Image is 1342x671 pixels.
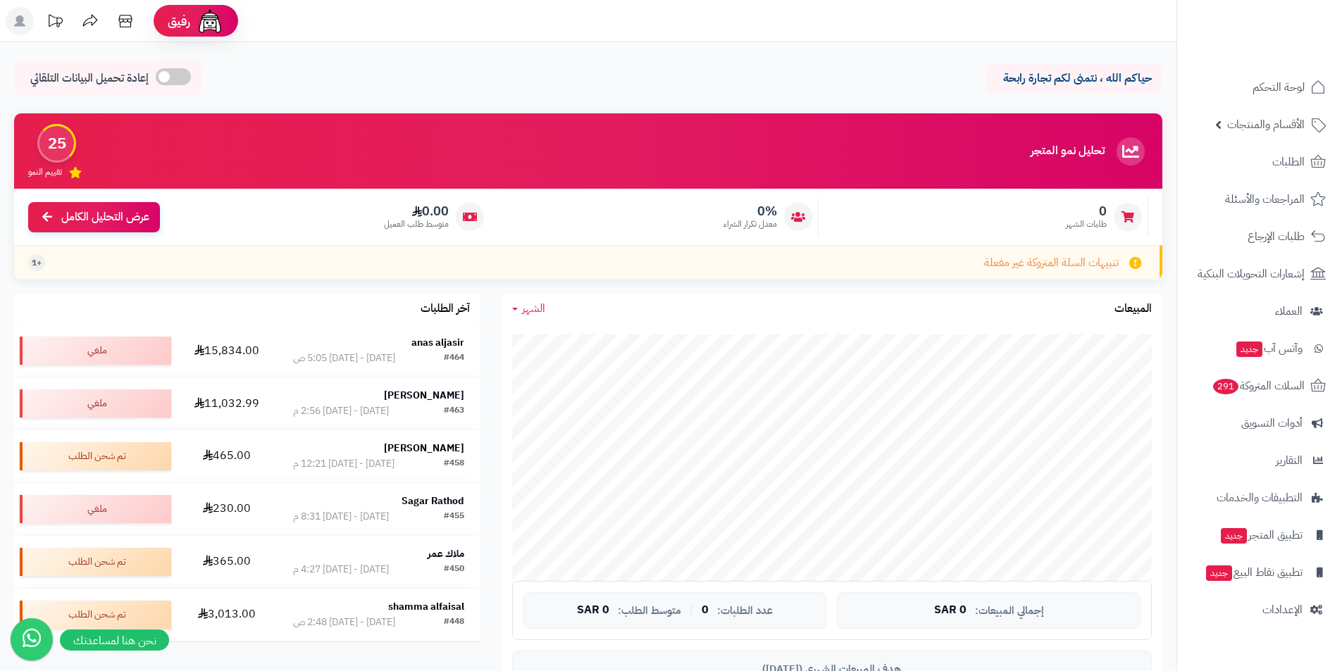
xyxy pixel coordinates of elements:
span: أدوات التسويق [1241,413,1303,433]
p: حياكم الله ، نتمنى لكم تجارة رابحة [997,70,1152,87]
span: 0 [702,604,709,617]
span: طلبات الشهر [1066,218,1107,230]
strong: [PERSON_NAME] [384,388,464,403]
a: الطلبات [1186,145,1334,179]
div: [DATE] - [DATE] 12:21 م [293,457,394,471]
div: #448 [444,615,464,629]
span: 291 [1212,378,1240,395]
a: عرض التحليل الكامل [28,202,160,232]
span: المراجعات والأسئلة [1225,189,1305,209]
img: ai-face.png [196,7,224,35]
a: السلات المتروكة291 [1186,369,1334,403]
img: logo-2.png [1246,23,1329,52]
span: | [690,605,693,615]
span: تنبيهات السلة المتروكة غير مفعلة [984,255,1119,271]
a: تطبيق نقاط البيعجديد [1186,556,1334,589]
a: الشهر [512,301,545,317]
h3: المبيعات [1114,303,1152,315]
span: عرض التحليل الكامل [61,209,149,225]
span: إشعارات التحويلات البنكية [1198,264,1305,284]
div: ملغي [20,495,171,523]
span: لوحة التحكم [1253,77,1305,97]
span: معدل تكرار الشراء [723,218,777,230]
div: ملغي [20,389,171,418]
span: 0 [1066,203,1107,219]
div: #463 [444,404,464,418]
td: 365.00 [177,536,277,588]
span: إعادة تحميل البيانات التلقائي [30,70,149,87]
span: الشهر [522,300,545,317]
a: التطبيقات والخدمات [1186,481,1334,515]
span: تطبيق المتجر [1219,525,1303,545]
span: رفيق [168,13,190,30]
span: جديد [1206,565,1232,581]
span: 0 SAR [934,604,967,617]
h3: آخر الطلبات [421,303,470,315]
a: العملاء [1186,294,1334,328]
td: 15,834.00 [177,325,277,377]
span: طلبات الإرجاع [1248,227,1305,246]
strong: ملاك عمر [428,546,464,561]
span: تقييم النمو [28,166,62,178]
strong: Sagar Rathod [402,494,464,508]
div: [DATE] - [DATE] 5:05 ص [293,351,395,365]
div: تم شحن الطلب [20,601,171,629]
span: الأقسام والمنتجات [1227,115,1305,134]
span: جديد [1221,528,1247,544]
span: التطبيقات والخدمات [1217,488,1303,508]
div: ملغي [20,337,171,365]
span: عدد الطلبات: [717,605,773,617]
a: أدوات التسويق [1186,406,1334,440]
span: 0 SAR [577,604,609,617]
td: 465.00 [177,430,277,482]
strong: anas aljasir [411,335,464,350]
span: تطبيق نقاط البيع [1205,563,1303,582]
a: التقارير [1186,444,1334,477]
span: جديد [1236,341,1262,357]
strong: shamma alfaisal [388,599,464,614]
span: التقارير [1276,451,1303,470]
a: المراجعات والأسئلة [1186,182,1334,216]
span: 0% [723,203,777,219]
div: [DATE] - [DATE] 2:56 م [293,404,389,418]
span: الطلبات [1272,152,1305,172]
div: [DATE] - [DATE] 2:48 ص [293,615,395,629]
a: تطبيق المتجرجديد [1186,518,1334,552]
div: تم شحن الطلب [20,548,171,576]
a: الإعدادات [1186,593,1334,627]
span: متوسط الطلب: [618,605,681,617]
a: لوحة التحكم [1186,70,1334,104]
div: تم شحن الطلب [20,442,171,470]
span: وآتس آب [1235,339,1303,358]
span: متوسط طلب العميل [384,218,449,230]
td: 230.00 [177,483,277,535]
span: الإعدادات [1262,600,1303,620]
a: وآتس آبجديد [1186,332,1334,365]
td: 3,013.00 [177,589,277,641]
div: #450 [444,563,464,577]
div: #464 [444,351,464,365]
span: 0.00 [384,203,449,219]
a: طلبات الإرجاع [1186,220,1334,253]
span: إجمالي المبيعات: [975,605,1044,617]
span: +1 [32,257,42,269]
div: [DATE] - [DATE] 8:31 م [293,510,389,524]
a: تحديثات المنصة [37,7,73,39]
div: [DATE] - [DATE] 4:27 م [293,563,389,577]
div: #458 [444,457,464,471]
h3: تحليل نمو المتجر [1031,145,1105,158]
span: السلات المتروكة [1212,376,1305,396]
span: العملاء [1275,301,1303,321]
div: #455 [444,510,464,524]
a: إشعارات التحويلات البنكية [1186,257,1334,291]
td: 11,032.99 [177,377,277,429]
strong: [PERSON_NAME] [384,441,464,456]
